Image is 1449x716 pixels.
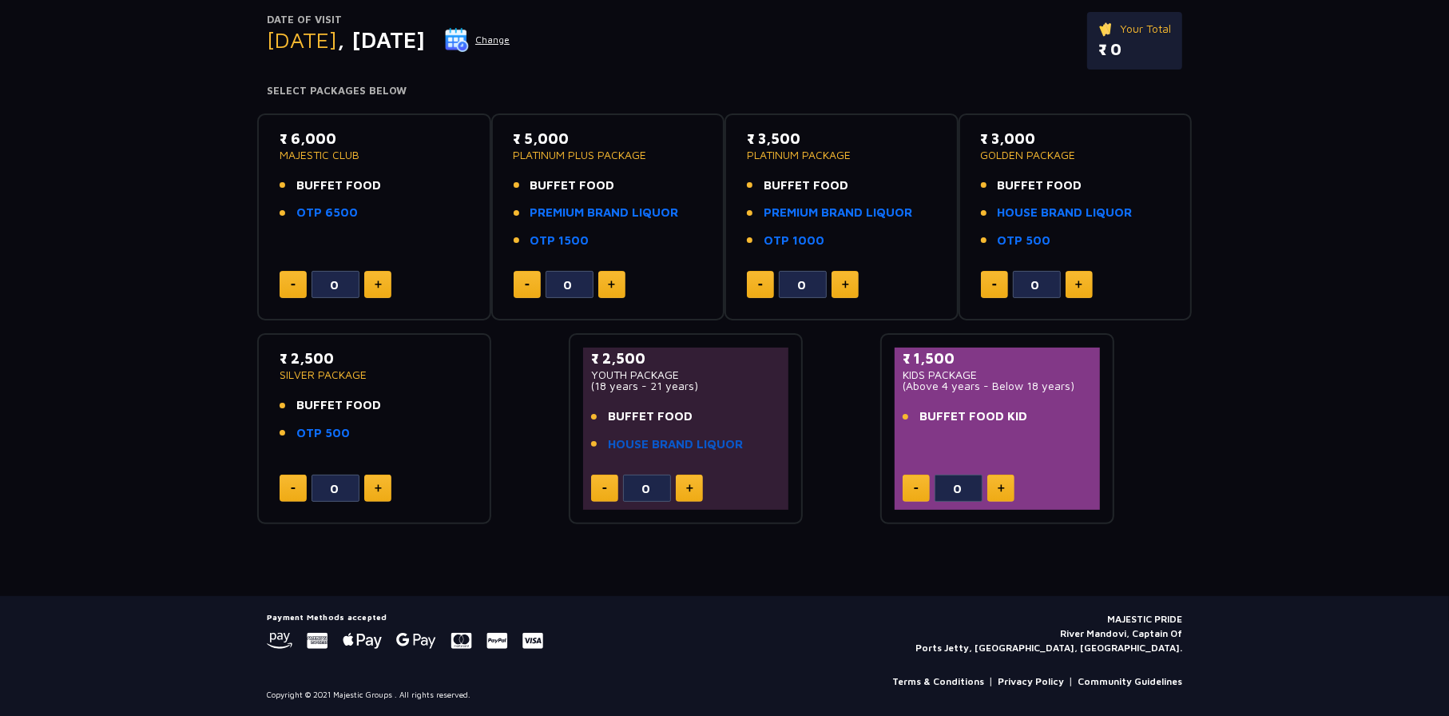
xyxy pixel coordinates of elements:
img: plus [842,280,849,288]
img: minus [914,487,919,490]
p: PLATINUM PACKAGE [747,149,936,161]
p: ₹ 5,000 [514,128,703,149]
a: HOUSE BRAND LIQUOR [998,204,1133,222]
h4: Select Packages Below [267,85,1182,97]
p: ₹ 3,000 [981,128,1170,149]
a: Terms & Conditions [892,674,984,689]
span: BUFFET FOOD [998,177,1082,195]
a: PREMIUM BRAND LIQUOR [530,204,679,222]
p: ₹ 1,500 [903,348,1092,369]
p: ₹ 6,000 [280,128,469,149]
img: minus [992,284,997,286]
span: BUFFET FOOD KID [919,408,1027,426]
img: minus [758,284,763,286]
p: MAJESTIC CLUB [280,149,469,161]
span: BUFFET FOOD [764,177,848,195]
h5: Payment Methods accepted [267,612,543,622]
p: KIDS PACKAGE [903,369,1092,380]
a: OTP 500 [296,424,350,443]
img: plus [998,484,1005,492]
a: PREMIUM BRAND LIQUOR [764,204,912,222]
img: minus [291,487,296,490]
img: ticket [1098,20,1115,38]
a: OTP 1000 [764,232,824,250]
img: plus [1075,280,1082,288]
img: plus [375,280,382,288]
span: BUFFET FOOD [296,396,381,415]
p: ₹ 2,500 [591,348,780,369]
p: Date of Visit [267,12,510,28]
p: PLATINUM PLUS PACKAGE [514,149,703,161]
img: plus [375,484,382,492]
p: GOLDEN PACKAGE [981,149,1170,161]
p: (Above 4 years - Below 18 years) [903,380,1092,392]
button: Change [444,27,510,53]
span: BUFFET FOOD [296,177,381,195]
span: BUFFET FOOD [530,177,615,195]
p: YOUTH PACKAGE [591,369,780,380]
a: OTP 1500 [530,232,590,250]
p: (18 years - 21 years) [591,380,780,392]
a: OTP 6500 [296,204,358,222]
p: Copyright © 2021 Majestic Groups . All rights reserved. [267,689,470,701]
img: minus [291,284,296,286]
span: [DATE] [267,26,337,53]
a: Community Guidelines [1078,674,1182,689]
p: ₹ 3,500 [747,128,936,149]
p: SILVER PACKAGE [280,369,469,380]
p: ₹ 0 [1098,38,1171,62]
a: HOUSE BRAND LIQUOR [608,436,743,454]
span: BUFFET FOOD [608,408,693,426]
p: ₹ 2,500 [280,348,469,369]
img: minus [602,487,607,490]
span: , [DATE] [337,26,425,53]
a: OTP 500 [998,232,1051,250]
img: plus [686,484,693,492]
a: Privacy Policy [998,674,1064,689]
p: Your Total [1098,20,1171,38]
img: plus [608,280,615,288]
p: MAJESTIC PRIDE River Mandovi, Captain Of Ports Jetty, [GEOGRAPHIC_DATA], [GEOGRAPHIC_DATA]. [915,612,1182,655]
img: minus [525,284,530,286]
